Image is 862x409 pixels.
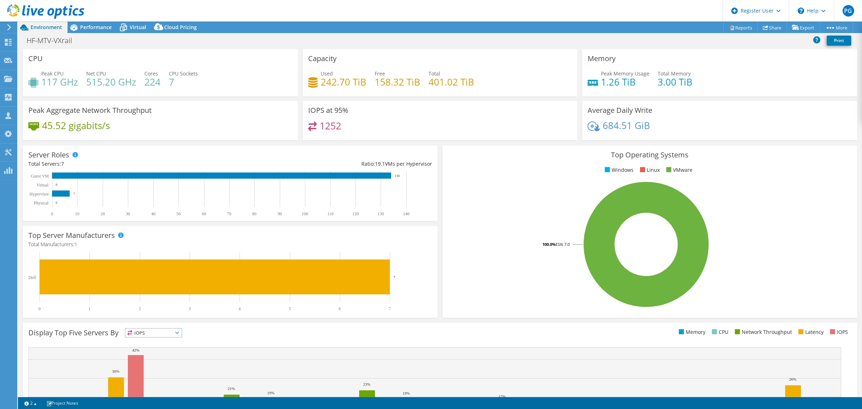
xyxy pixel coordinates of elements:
text: 7 [73,192,75,196]
li: Linux [638,166,660,174]
text: 90 [278,211,282,216]
h4: 515.20 GHz [86,78,136,86]
text: 0 [56,183,57,187]
text: 70 [227,211,231,216]
text: Guest VM [31,174,49,179]
span: Performance [80,24,112,31]
text: 19% [267,391,274,395]
text: 130 [377,211,384,216]
span: Used [321,70,333,77]
a: Project Notes [41,399,83,408]
h4: 1.26 TiB [601,78,649,86]
h4: 684.51 GiB [603,121,650,129]
h4: 242.70 TiB [321,78,366,86]
text: 1 [88,306,91,311]
text: 30% [112,369,119,373]
span: Environment [31,24,62,31]
h4: 7 [169,78,198,86]
h4: 158.32 TiB [375,78,420,86]
span: Cores [144,70,158,77]
text: 40 [151,211,156,216]
li: IOPS [828,328,848,336]
span: 19.1 [375,160,385,167]
text: 30 [126,211,130,216]
text: 80 [252,211,256,216]
h4: 401.02 TiB [428,78,474,86]
h3: IOPS at 95% [308,106,348,114]
text: 100 [302,211,308,216]
h3: Average Daily Write [588,106,652,114]
h4: Total Manufacturers: [28,240,432,248]
li: Latency [797,328,824,336]
a: Reports [723,22,758,33]
h3: Top Operating Systems [448,151,852,159]
tspan: 100.0% [542,242,556,247]
li: Memory [677,328,705,336]
h3: Top Server Manufacturers [28,231,115,239]
span: IOPS [125,328,182,337]
h3: Capacity [308,55,337,63]
a: Export [787,22,820,33]
span: Free [375,70,385,77]
text: 7 [393,275,395,279]
text: 4 [238,306,241,311]
h3: Server Roles [28,151,69,159]
h3: Memory [588,55,616,63]
text: 134 [395,174,400,178]
text: 2 [139,306,141,311]
li: Windows [603,166,634,174]
span: Total Memory [658,70,691,77]
span: Net CPU [86,70,106,77]
text: 10 [75,211,79,216]
text: 26% [789,377,796,381]
li: Network Throughput [733,328,792,336]
span: Virtual [130,24,146,31]
h4: 117 GHz [41,78,78,86]
span: CPU Sockets [169,70,198,77]
text: 5 [289,306,291,311]
li: VMware [664,166,692,174]
text: 42% [132,348,139,352]
a: Print [827,36,851,46]
text: 19% [403,391,410,395]
span: Peak CPU [41,70,64,77]
text: Dell [28,275,36,280]
a: 2 [19,399,42,408]
span: Total [428,70,440,77]
li: CPU [710,328,728,336]
text: 7 [389,306,391,311]
text: 6 [339,306,341,311]
text: 21% [228,386,235,391]
h4: 3.00 TiB [658,78,692,86]
text: 50 [176,211,181,216]
text: 110 [327,211,334,216]
tspan: ESXi 7.0 [556,242,570,247]
h1: HF-MTV-VXrail [23,37,83,45]
text: 120 [352,211,359,216]
text: 17% [499,394,506,399]
span: 1 [74,241,77,248]
a: Share [757,22,787,33]
text: Virtual [37,183,49,188]
svg: \n [798,8,804,14]
text: Hypervisor [29,192,49,197]
h4: 224 [144,78,161,86]
text: 3 [189,306,191,311]
h4: 1252 [320,122,341,130]
div: Total Servers: [28,160,230,168]
div: Ratio: VMs per Hypervisor [230,160,432,168]
h3: Peak Aggregate Network Throughput [28,106,152,114]
span: 7 [61,160,64,167]
text: 0 [38,306,41,311]
span: PG [843,5,854,17]
text: 23% [363,382,370,386]
text: 20 [101,211,105,216]
text: 0 [56,201,57,204]
text: 0 [51,211,53,216]
span: Cloud Pricing [164,24,197,31]
text: 140 [403,211,409,216]
h3: CPU [28,55,43,63]
span: Peak Memory Usage [601,70,649,77]
text: Physical [34,201,48,206]
text: 60 [202,211,206,216]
